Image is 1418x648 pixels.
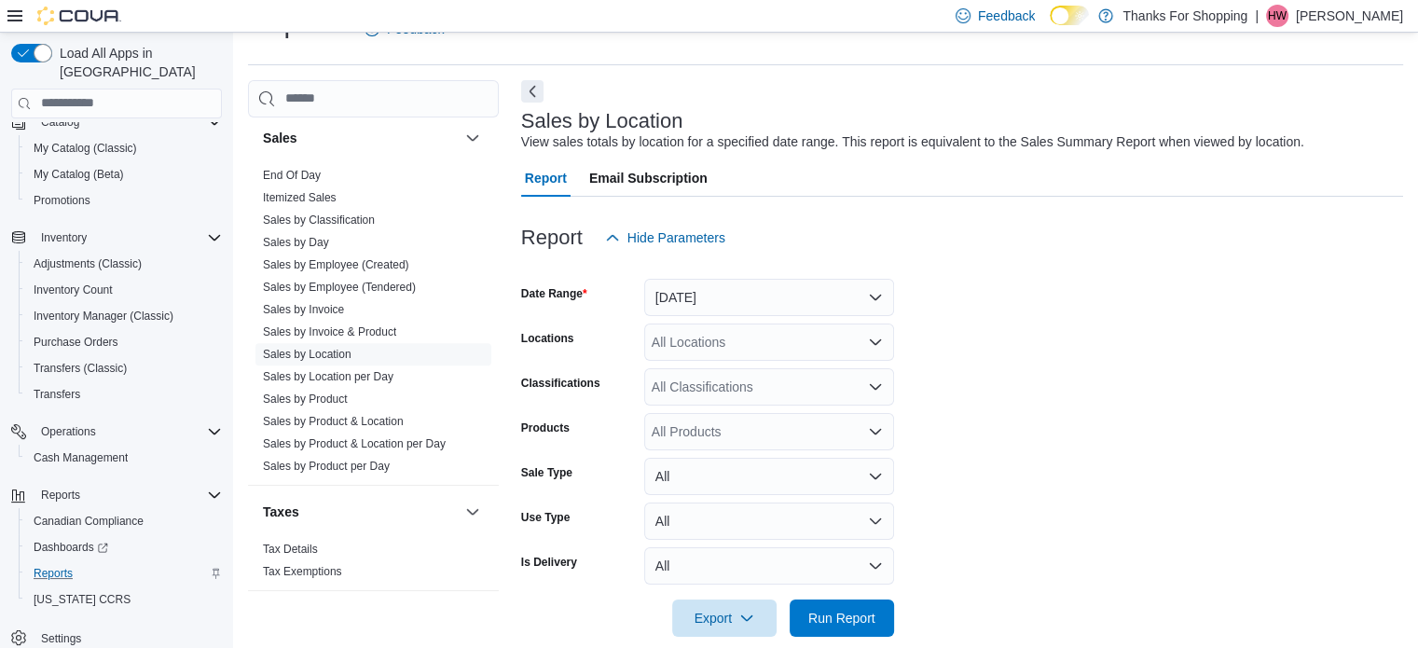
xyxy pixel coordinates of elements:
[263,348,351,361] a: Sales by Location
[521,110,683,132] h3: Sales by Location
[26,357,222,379] span: Transfers (Classic)
[26,163,222,186] span: My Catalog (Beta)
[1296,5,1403,27] p: [PERSON_NAME]
[644,503,894,540] button: All
[34,141,137,156] span: My Catalog (Classic)
[19,534,229,560] a: Dashboards
[263,393,348,406] a: Sales by Product
[19,508,229,534] button: Canadian Compliance
[41,488,80,503] span: Reports
[644,458,894,495] button: All
[34,256,142,271] span: Adjustments (Classic)
[521,376,600,391] label: Classifications
[26,562,222,585] span: Reports
[263,415,404,428] a: Sales by Product & Location
[263,257,409,272] span: Sales by Employee (Created)
[263,213,375,227] span: Sales by Classification
[34,111,222,133] span: Catalog
[263,303,344,316] a: Sales by Invoice
[19,355,229,381] button: Transfers (Classic)
[1122,5,1247,27] p: Thanks For Shopping
[26,253,149,275] a: Adjustments (Classic)
[263,168,321,183] span: End Of Day
[978,7,1035,25] span: Feedback
[1266,5,1288,27] div: Hannah Waugh
[263,369,393,384] span: Sales by Location per Day
[19,586,229,613] button: [US_STATE] CCRS
[4,482,229,508] button: Reports
[263,460,390,473] a: Sales by Product per Day
[263,129,458,147] button: Sales
[263,437,446,450] a: Sales by Product & Location per Day
[34,167,124,182] span: My Catalog (Beta)
[263,169,321,182] a: End Of Day
[19,187,229,214] button: Promotions
[263,258,409,271] a: Sales by Employee (Created)
[263,414,404,429] span: Sales by Product & Location
[41,424,96,439] span: Operations
[34,514,144,529] span: Canadian Compliance
[34,421,222,443] span: Operations
[34,566,73,581] span: Reports
[26,305,181,327] a: Inventory Manager (Classic)
[263,302,344,317] span: Sales by Invoice
[521,465,572,480] label: Sale Type
[34,227,222,249] span: Inventory
[34,540,108,555] span: Dashboards
[41,115,79,130] span: Catalog
[790,600,894,637] button: Run Report
[263,129,297,147] h3: Sales
[521,331,574,346] label: Locations
[4,419,229,445] button: Operations
[521,421,570,435] label: Products
[34,283,113,297] span: Inventory Count
[52,44,222,81] span: Load All Apps in [GEOGRAPHIC_DATA]
[521,286,587,301] label: Date Range
[34,309,173,324] span: Inventory Manager (Classic)
[263,565,342,578] a: Tax Exemptions
[627,228,725,247] span: Hide Parameters
[26,137,222,159] span: My Catalog (Classic)
[26,305,222,327] span: Inventory Manager (Classic)
[521,132,1304,152] div: View sales totals by location for a specified date range. This report is equivalent to the Sales ...
[26,562,80,585] a: Reports
[263,347,351,362] span: Sales by Location
[868,379,883,394] button: Open list of options
[461,127,484,149] button: Sales
[263,325,396,338] a: Sales by Invoice & Product
[868,335,883,350] button: Open list of options
[34,193,90,208] span: Promotions
[1268,5,1287,27] span: HW
[263,324,396,339] span: Sales by Invoice & Product
[263,392,348,407] span: Sales by Product
[19,277,229,303] button: Inventory Count
[34,592,131,607] span: [US_STATE] CCRS
[26,331,222,353] span: Purchase Orders
[644,279,894,316] button: [DATE]
[34,361,127,376] span: Transfers (Classic)
[4,109,229,135] button: Catalog
[26,253,222,275] span: Adjustments (Classic)
[19,560,229,586] button: Reports
[263,459,390,474] span: Sales by Product per Day
[26,588,138,611] a: [US_STATE] CCRS
[263,280,416,295] span: Sales by Employee (Tendered)
[34,111,87,133] button: Catalog
[263,503,299,521] h3: Taxes
[263,214,375,227] a: Sales by Classification
[19,303,229,329] button: Inventory Manager (Classic)
[34,484,222,506] span: Reports
[26,510,151,532] a: Canadian Compliance
[263,281,416,294] a: Sales by Employee (Tendered)
[26,331,126,353] a: Purchase Orders
[263,235,329,250] span: Sales by Day
[26,447,222,469] span: Cash Management
[41,230,87,245] span: Inventory
[263,436,446,451] span: Sales by Product & Location per Day
[19,445,229,471] button: Cash Management
[26,536,116,558] a: Dashboards
[26,536,222,558] span: Dashboards
[26,383,88,406] a: Transfers
[26,383,222,406] span: Transfers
